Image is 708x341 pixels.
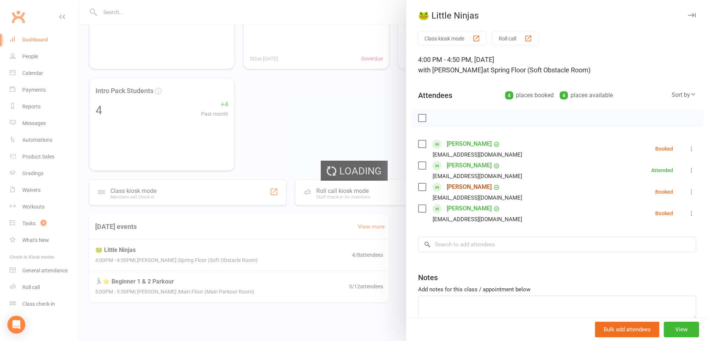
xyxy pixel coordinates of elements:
input: Search to add attendees [418,237,696,252]
button: Roll call [492,32,539,45]
div: Notes [418,272,438,283]
div: places available [560,90,613,101]
div: places booked [505,90,554,101]
div: Booked [655,211,673,216]
div: Attendees [418,90,452,101]
div: Add notes for this class / appointment below [418,285,696,294]
a: [PERSON_NAME] [447,138,492,150]
a: [PERSON_NAME] [447,181,492,193]
div: [EMAIL_ADDRESS][DOMAIN_NAME] [433,150,522,160]
div: 🐸 Little Ninjas [406,10,708,21]
span: with [PERSON_NAME] [418,66,483,74]
div: Open Intercom Messenger [7,316,25,334]
button: Class kiosk mode [418,32,486,45]
a: [PERSON_NAME] [447,203,492,214]
div: Attended [651,168,673,173]
button: View [664,322,699,337]
div: 4 [560,91,568,99]
button: Bulk add attendees [595,322,659,337]
span: at Spring Floor (Soft Obstacle Room) [483,66,591,74]
div: [EMAIL_ADDRESS][DOMAIN_NAME] [433,214,522,224]
div: 4 [505,91,513,99]
a: [PERSON_NAME] [447,160,492,171]
div: Booked [655,146,673,151]
div: Sort by [672,90,696,100]
div: 4:00 PM - 4:50 PM, [DATE] [418,55,696,75]
div: Booked [655,189,673,194]
div: [EMAIL_ADDRESS][DOMAIN_NAME] [433,193,522,203]
div: [EMAIL_ADDRESS][DOMAIN_NAME] [433,171,522,181]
